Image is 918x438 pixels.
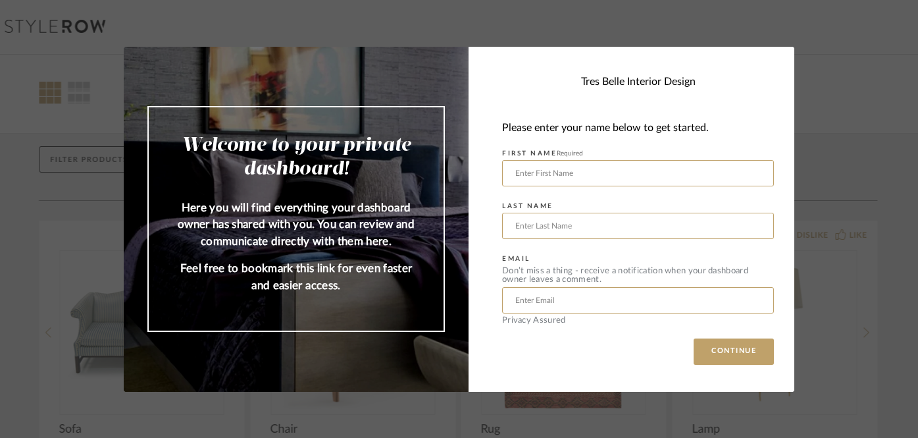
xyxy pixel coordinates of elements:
label: LAST NAME [502,202,553,210]
p: Feel free to bookmark this link for even faster and easier access. [175,260,417,294]
div: Tres Belle Interior Design [581,74,696,90]
input: Enter First Name [502,160,774,186]
div: Privacy Assured [502,316,774,325]
p: Here you will find everything your dashboard owner has shared with you. You can review and commun... [175,200,417,250]
div: Don’t miss a thing - receive a notification when your dashboard owner leaves a comment. [502,267,774,284]
button: CONTINUE [694,339,774,365]
input: Enter Last Name [502,213,774,239]
input: Enter Email [502,287,774,314]
div: Please enter your name below to get started. [502,119,774,137]
label: EMAIL [502,255,530,263]
h2: Welcome to your private dashboard! [175,134,417,181]
label: FIRST NAME [502,150,583,157]
span: Required [557,150,583,157]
